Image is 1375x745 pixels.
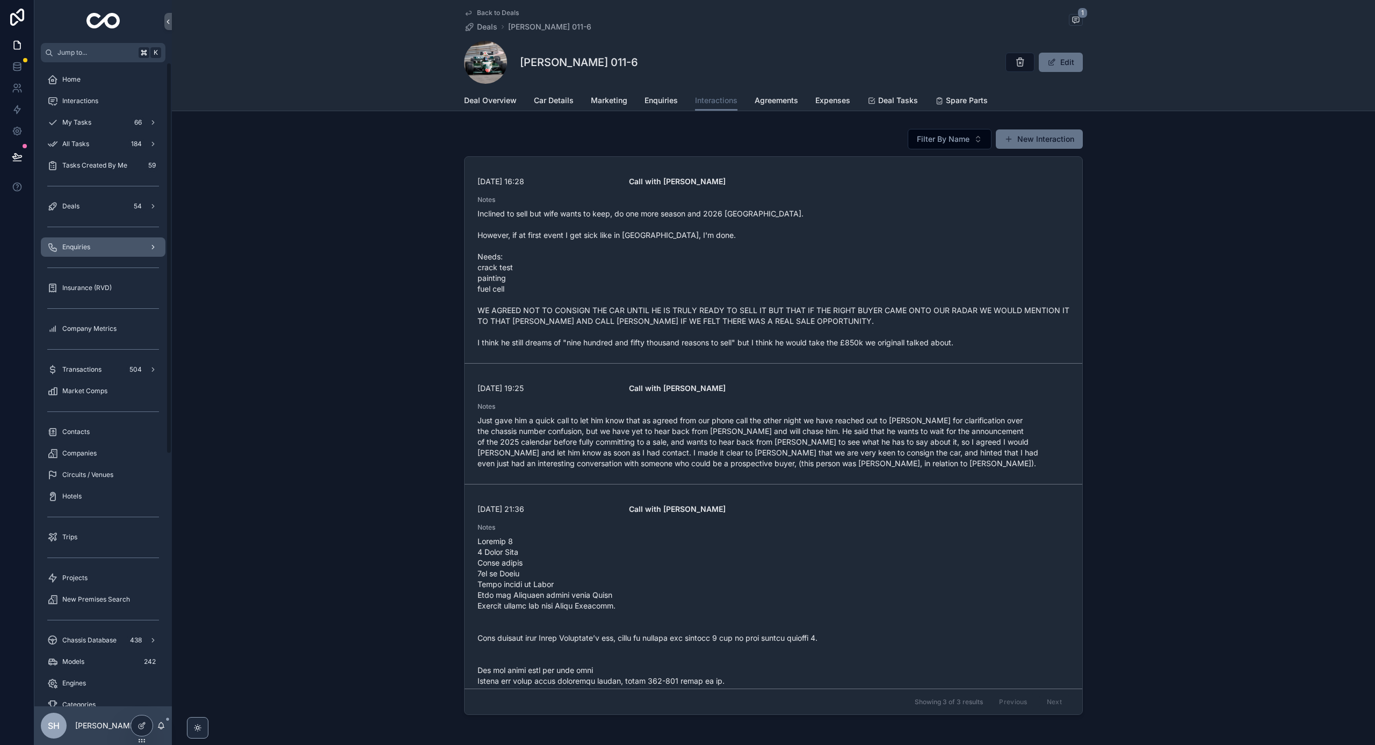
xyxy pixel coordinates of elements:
span: Deal Overview [464,95,517,106]
span: Inclined to sell but wife wants to keep, do one more season and 2026 [GEOGRAPHIC_DATA]. However, ... [477,208,1069,348]
span: Notes [477,402,1069,411]
a: Back to Deals [464,9,519,17]
p: [PERSON_NAME] [75,720,137,731]
span: Car Details [534,95,574,106]
a: Agreements [755,91,798,112]
a: Contacts [41,422,165,442]
a: Deal Tasks [867,91,918,112]
div: 59 [145,159,159,172]
a: [DATE] 19:25Call with [PERSON_NAME]NotesJust gave him a quick call to let him know that as agreed... [465,363,1082,484]
strong: Call with [PERSON_NAME] [629,504,726,513]
span: Interactions [62,97,98,105]
span: Trips [62,533,77,541]
a: Projects [41,568,165,588]
div: scrollable content [34,62,172,706]
span: Back to Deals [477,9,519,17]
a: Interactions [695,91,737,111]
a: Expenses [815,91,850,112]
span: New Premises Search [62,595,130,604]
div: 438 [127,634,145,647]
img: App logo [86,13,120,30]
span: Notes [477,196,1069,204]
div: 66 [131,116,145,129]
div: 54 [131,200,145,213]
span: 1 [1077,8,1088,18]
span: Models [62,657,84,666]
span: Hotels [62,492,82,501]
div: 504 [126,363,145,376]
span: Insurance (RVD) [62,284,112,292]
a: Deals54 [41,197,165,216]
span: Showing 3 of 3 results [915,698,983,706]
div: 242 [141,655,159,668]
span: Deals [477,21,497,32]
a: Car Details [534,91,574,112]
a: Companies [41,444,165,463]
span: K [151,48,160,57]
a: Categories [41,695,165,714]
button: Edit [1039,53,1083,72]
span: [DATE] 19:25 [477,383,616,394]
div: 184 [128,138,145,150]
a: New Premises Search [41,590,165,609]
button: New Interaction [996,129,1083,149]
span: Filter By Name [917,134,969,144]
a: Market Comps [41,381,165,401]
span: Home [62,75,81,84]
span: Spare Parts [946,95,988,106]
a: All Tasks184 [41,134,165,154]
span: Deal Tasks [878,95,918,106]
span: Expenses [815,95,850,106]
a: Engines [41,674,165,693]
span: Interactions [695,95,737,106]
span: Enquiries [62,243,90,251]
span: My Tasks [62,118,91,127]
span: Tasks Created By Me [62,161,127,170]
a: Chassis Database438 [41,631,165,650]
span: Company Metrics [62,324,117,333]
strong: Call with [PERSON_NAME] [629,177,726,186]
span: Categories [62,700,96,709]
a: Enquiries [41,237,165,257]
span: [DATE] 21:36 [477,504,616,515]
span: Contacts [62,428,90,436]
a: Home [41,70,165,89]
span: Deals [62,202,79,211]
span: Chassis Database [62,636,117,645]
span: Jump to... [57,48,134,57]
button: Select Button [908,129,992,149]
a: Deal Overview [464,91,517,112]
a: [DATE] 16:28Call with [PERSON_NAME]NotesInclined to sell but wife wants to keep, do one more seas... [465,157,1082,363]
span: Companies [62,449,97,458]
span: Just gave him a quick call to let him know that as agreed from our phone call the other night we ... [477,415,1069,469]
h1: [PERSON_NAME] 011-6 [520,55,638,70]
a: My Tasks66 [41,113,165,132]
a: Transactions504 [41,360,165,379]
span: Transactions [62,365,102,374]
a: Trips [41,527,165,547]
span: Notes [477,523,1069,532]
span: [DATE] 16:28 [477,176,616,187]
a: Enquiries [645,91,678,112]
span: SH [48,719,60,732]
strong: Call with [PERSON_NAME] [629,384,726,393]
span: Engines [62,679,86,688]
a: Interactions [41,91,165,111]
a: Company Metrics [41,319,165,338]
a: Deals [464,21,497,32]
span: Marketing [591,95,627,106]
span: Circuits / Venues [62,471,113,479]
a: Models242 [41,652,165,671]
a: Insurance (RVD) [41,278,165,298]
a: Tasks Created By Me59 [41,156,165,175]
a: Spare Parts [935,91,988,112]
span: Agreements [755,95,798,106]
button: 1 [1069,14,1083,27]
a: Hotels [41,487,165,506]
span: All Tasks [62,140,89,148]
a: Circuits / Venues [41,465,165,484]
a: Marketing [591,91,627,112]
a: [PERSON_NAME] 011-6 [508,21,591,32]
